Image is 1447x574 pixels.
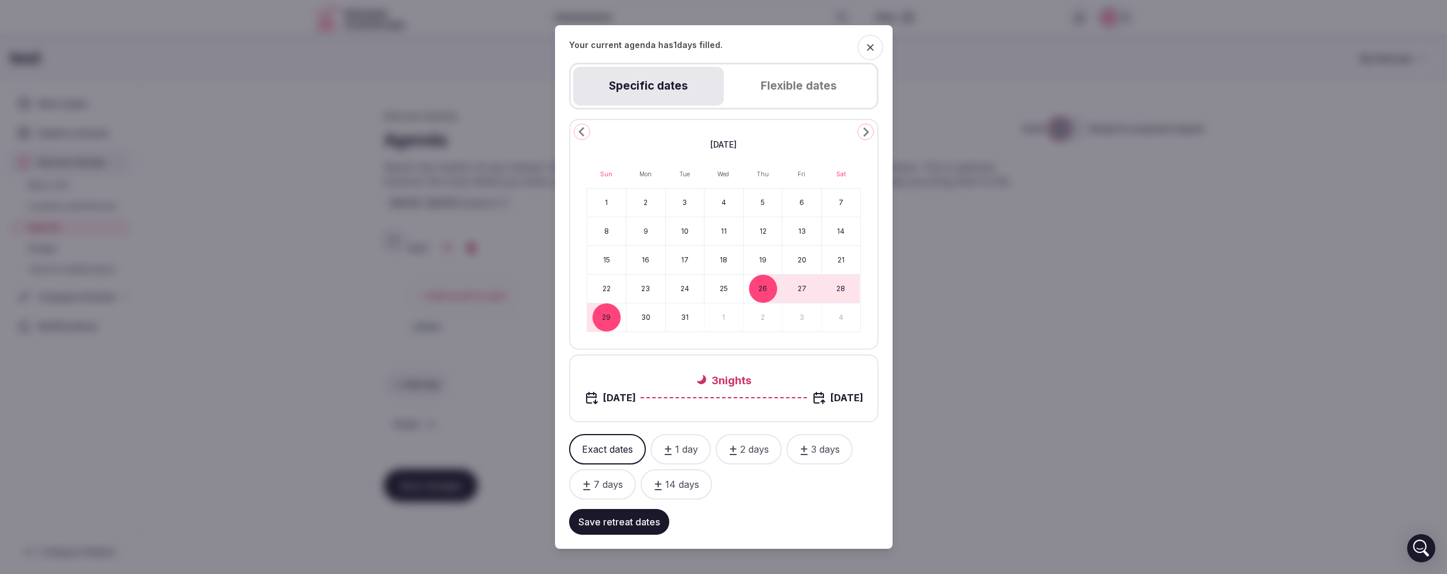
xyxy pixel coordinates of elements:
[787,434,853,464] button: 3 days
[627,275,665,303] button: Monday, March 23rd, 2026
[716,434,782,464] button: 2 days
[569,39,879,51] p: Your current agenda has 1 days filled.
[744,246,782,274] button: Thursday, March 19th, 2026
[587,189,627,217] button: Sunday, March 1st, 2026
[587,160,626,188] th: Sunday
[782,160,822,188] th: Friday
[666,303,704,332] button: Tuesday, March 31st, 2026
[822,189,860,217] button: Saturday, March 7th, 2026
[743,160,782,188] th: Thursday
[641,373,807,388] h2: 3 night s
[569,509,669,535] button: Save retreat dates
[587,217,627,245] button: Sunday, March 8th, 2026
[587,303,627,332] button: Sunday, March 29th, 2026, selected
[822,217,860,245] button: Saturday, March 14th, 2026
[573,67,724,105] button: Specific dates
[724,67,874,105] button: Flexible dates
[627,217,665,245] button: Monday, March 9th, 2026
[857,124,874,140] button: Go to the Next Month
[782,303,821,332] button: Friday, April 3rd, 2026
[812,391,863,405] div: Check out
[627,189,665,217] button: Monday, March 2nd, 2026
[704,246,743,274] button: Wednesday, March 18th, 2026
[744,275,782,303] button: Thursday, March 26th, 2026, selected
[641,469,712,500] button: 14 days
[666,189,704,217] button: Tuesday, March 3rd, 2026
[782,217,821,245] button: Friday, March 13th, 2026
[744,303,782,332] button: Thursday, April 2nd, 2026
[666,246,704,274] button: Tuesday, March 17th, 2026
[822,303,860,332] button: Saturday, April 4th, 2026
[627,303,665,332] button: Monday, March 30th, 2026
[587,160,861,332] table: March 2026
[569,434,646,464] button: Exact dates
[626,160,665,188] th: Monday
[666,217,704,245] button: Tuesday, March 10th, 2026
[704,189,743,217] button: Wednesday, March 4th, 2026
[822,246,860,274] button: Saturday, March 21st, 2026
[744,189,782,217] button: Thursday, March 5th, 2026
[782,246,821,274] button: Friday, March 20th, 2026
[821,160,860,188] th: Saturday
[587,275,627,303] button: Sunday, March 22nd, 2026
[822,275,860,303] button: Saturday, March 28th, 2026, selected
[782,189,821,217] button: Friday, March 6th, 2026
[782,275,821,303] button: Friday, March 27th, 2026, selected
[651,434,711,464] button: 1 day
[704,275,743,303] button: Wednesday, March 25th, 2026
[587,246,627,274] button: Sunday, March 15th, 2026
[704,160,743,188] th: Wednesday
[704,217,743,245] button: Wednesday, March 11th, 2026
[574,124,590,140] button: Go to the Previous Month
[627,246,665,274] button: Monday, March 16th, 2026
[569,469,636,500] button: 7 days
[710,139,737,151] span: [DATE]
[704,303,743,332] button: Wednesday, April 1st, 2026
[744,217,782,245] button: Thursday, March 12th, 2026
[665,160,704,188] th: Tuesday
[666,275,704,303] button: Tuesday, March 24th, 2026
[584,391,636,405] div: Check in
